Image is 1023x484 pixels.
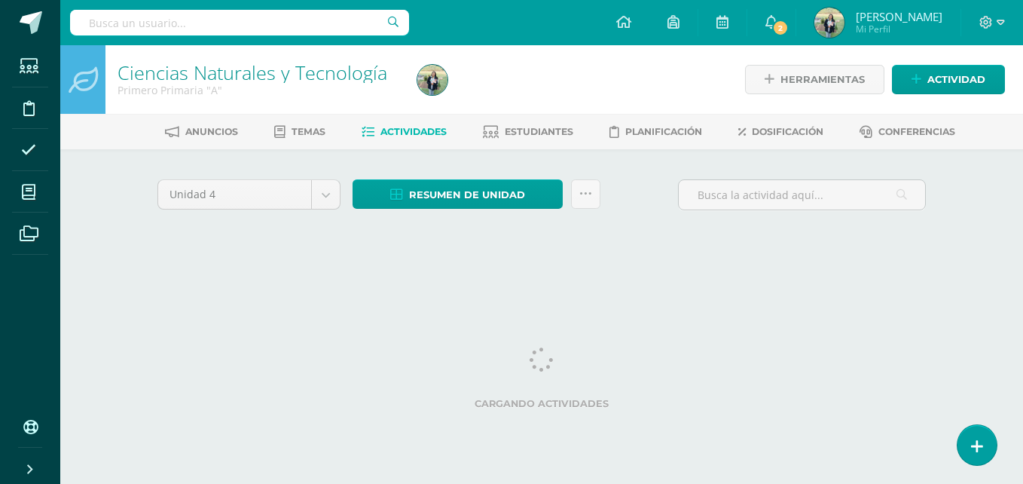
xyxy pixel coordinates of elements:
a: Unidad 4 [158,180,340,209]
a: Herramientas [745,65,884,94]
a: Planificación [609,120,702,144]
input: Busca la actividad aquí... [679,180,925,210]
span: Mi Perfil [856,23,942,35]
a: Conferencias [860,120,955,144]
span: Planificación [625,126,702,137]
span: Actividades [380,126,447,137]
span: Herramientas [780,66,865,93]
span: Unidad 4 [169,180,300,209]
a: Actividad [892,65,1005,94]
a: Estudiantes [483,120,573,144]
a: Resumen de unidad [353,179,563,209]
span: Resumen de unidad [409,181,525,209]
span: 2 [771,20,788,36]
h1: Ciencias Naturales y Tecnología [118,62,399,83]
span: Dosificación [752,126,823,137]
input: Busca un usuario... [70,10,409,35]
img: 8cc08a1ddbd8fc3ff39d803d9af12710.png [814,8,844,38]
span: Estudiantes [505,126,573,137]
a: Temas [274,120,325,144]
a: Anuncios [165,120,238,144]
a: Actividades [362,120,447,144]
div: Primero Primaria 'A' [118,83,399,97]
span: Conferencias [878,126,955,137]
a: Ciencias Naturales y Tecnología [118,60,387,85]
img: 8cc08a1ddbd8fc3ff39d803d9af12710.png [417,65,447,95]
span: Actividad [927,66,985,93]
span: Temas [292,126,325,137]
label: Cargando actividades [157,398,926,409]
span: [PERSON_NAME] [856,9,942,24]
span: Anuncios [185,126,238,137]
a: Dosificación [738,120,823,144]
